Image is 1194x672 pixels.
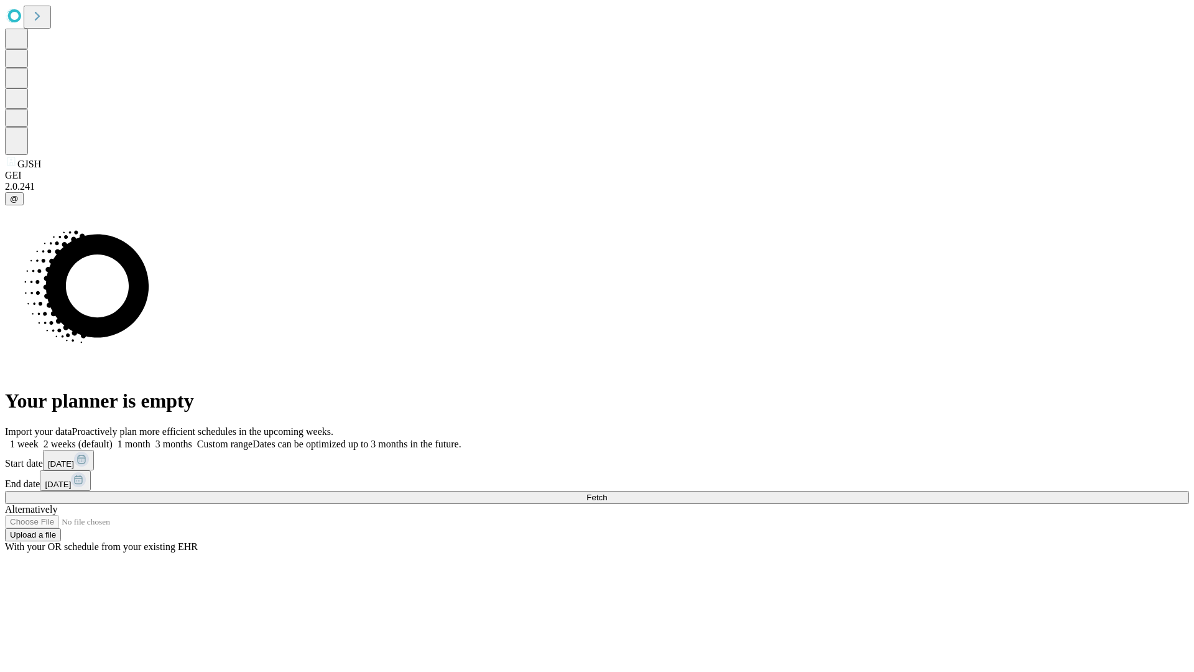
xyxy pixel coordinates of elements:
button: [DATE] [43,450,94,470]
div: End date [5,470,1189,491]
span: @ [10,194,19,203]
div: Start date [5,450,1189,470]
h1: Your planner is empty [5,390,1189,413]
span: Alternatively [5,504,57,515]
span: Dates can be optimized up to 3 months in the future. [252,439,461,449]
span: 1 month [118,439,150,449]
button: [DATE] [40,470,91,491]
span: [DATE] [45,480,71,489]
span: Import your data [5,426,72,437]
span: 1 week [10,439,39,449]
div: GEI [5,170,1189,181]
span: GJSH [17,159,41,169]
span: 2 weeks (default) [44,439,113,449]
span: Fetch [586,493,607,502]
span: 3 months [155,439,192,449]
button: @ [5,192,24,205]
span: Custom range [197,439,252,449]
span: Proactively plan more efficient schedules in the upcoming weeks. [72,426,333,437]
div: 2.0.241 [5,181,1189,192]
button: Upload a file [5,528,61,541]
span: [DATE] [48,459,74,469]
button: Fetch [5,491,1189,504]
span: With your OR schedule from your existing EHR [5,541,198,552]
